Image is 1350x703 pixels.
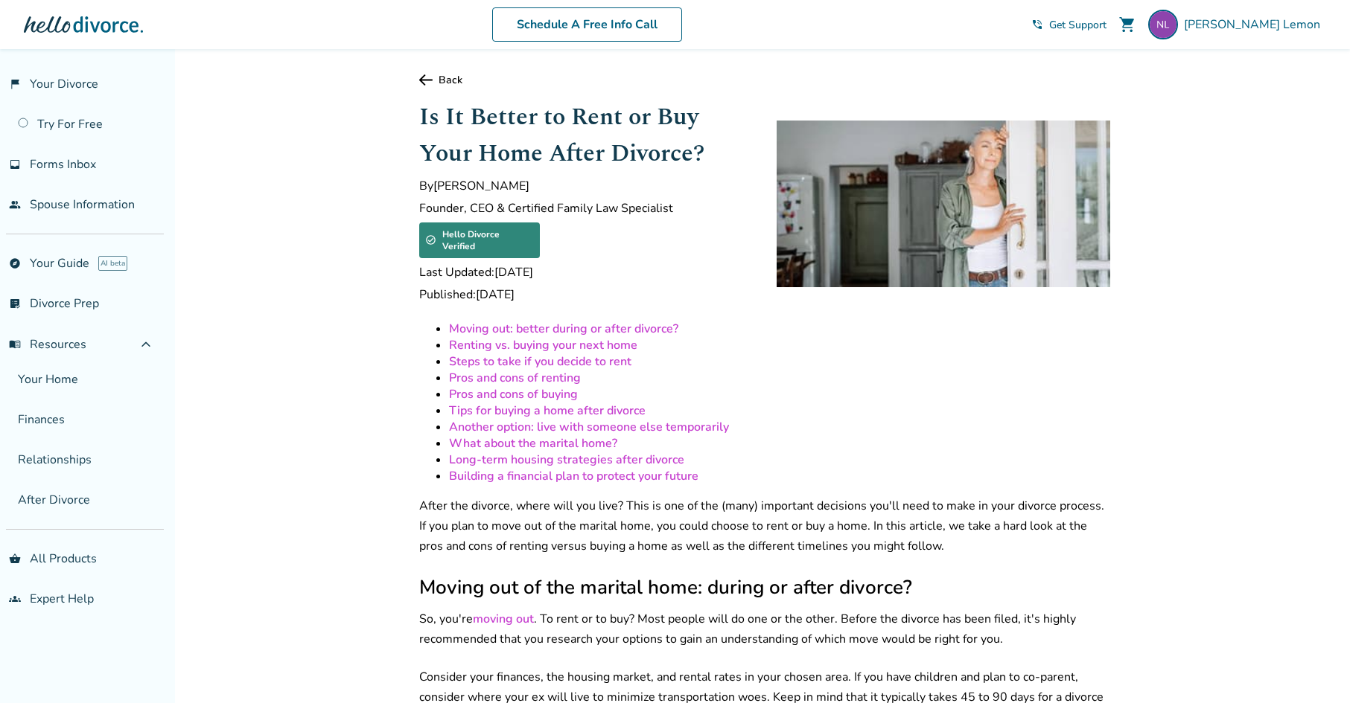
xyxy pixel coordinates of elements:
[30,156,96,173] span: Forms Inbox
[1031,19,1043,31] span: phone_in_talk
[1276,632,1350,703] iframe: Chat Widget
[9,593,21,605] span: groups
[449,321,678,337] a: Moving out: better during or after divorce?
[9,257,21,269] span: explore
[1118,16,1136,33] span: shopping_cart
[449,353,631,370] a: Steps to take if you decide to rent
[492,7,682,42] a: Schedule A Free Info Call
[449,337,637,353] a: Renting vs. buying your next home
[419,178,753,194] span: By [PERSON_NAME]
[98,256,127,271] span: AI beta
[419,574,1110,600] h2: Moving out of the marital home: during or after divorce?
[9,336,86,353] span: Resources
[9,158,21,170] span: inbox
[449,452,684,468] a: Long-term housing strategies after divorce
[449,435,617,452] a: What about the marital home?
[1049,18,1107,32] span: Get Support
[419,222,540,258] div: Hello Divorce Verified
[9,553,21,565] span: shopping_basket
[419,73,1110,87] a: Back
[1148,10,1178,39] img: lnlemon@pacbell.net
[449,370,581,386] a: Pros and cons of renting
[9,298,21,309] span: list_alt_check
[449,386,578,402] a: Pros and cons of buying
[419,264,753,280] span: Last Updated: [DATE]
[449,468,698,484] a: Building a financial plan to protect your future
[1184,16,1326,33] span: [PERSON_NAME] Lemon
[137,336,155,353] span: expand_less
[473,611,534,627] a: moving out
[1031,18,1107,32] a: phone_in_talkGet Support
[419,286,753,303] span: Published: [DATE]
[449,419,729,435] a: Another option: live with someone else temporarily
[419,200,753,216] span: Founder, CEO & Certified Family Law Specialist
[419,496,1110,556] p: After the divorce, where will you live? This is one of the (many) important decisions you'll need...
[9,199,21,211] span: people
[419,609,1110,649] p: So, you're . To rent or to buy? Most people will do one or the other. Before the divorce has been...
[777,121,1110,287] img: Woman looks out the door of the home she purchased after divorce
[9,78,21,90] span: flag_2
[449,402,646,419] a: Tips for buying a home after divorce
[419,99,753,172] h1: Is It Better to Rent or Buy Your Home After Divorce?
[9,338,21,350] span: menu_book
